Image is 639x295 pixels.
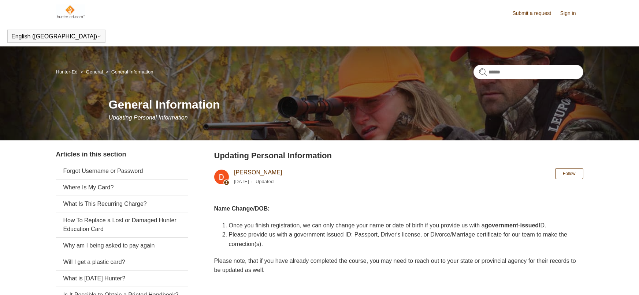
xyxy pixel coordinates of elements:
h1: General Information [109,96,583,113]
a: Submit a request [512,10,558,17]
h2: Updating Personal Information [214,150,583,162]
li: General [79,69,104,75]
a: General Information [111,69,153,75]
a: Forgot Username or Password [56,163,188,179]
img: Hunter-Ed Help Center home page [56,4,86,19]
a: What is [DATE] Hunter? [56,271,188,287]
input: Search [473,65,583,79]
a: Where Is My Card? [56,179,188,196]
span: Once you finish registration, we can only change your name or date of birth if you provide us wit... [229,222,546,228]
strong: government-issued [485,222,539,228]
li: Updated [256,179,274,184]
a: Hunter-Ed [56,69,78,75]
span: Articles in this section [56,151,126,158]
button: English ([GEOGRAPHIC_DATA]) [11,33,101,40]
a: [PERSON_NAME] [234,169,282,175]
span: Please note, that if you have already completed the course, you may need to reach out to your sta... [214,258,576,273]
li: General Information [104,69,153,75]
span: Updating Personal Information [109,114,188,121]
a: How To Replace a Lost or Damaged Hunter Education Card [56,212,188,237]
a: What Is This Recurring Charge? [56,196,188,212]
div: Chat Support [592,271,634,290]
a: Will I get a plastic card? [56,254,188,270]
time: 03/04/2024, 10:02 [234,179,249,184]
a: Sign in [560,10,583,17]
button: Follow Article [555,168,583,179]
strong: Name Change/DOB: [214,205,270,212]
span: Please provide us with a government Issued ID: Passport, Driver's license, or Divorce/Marriage ce... [229,231,567,247]
a: General [86,69,103,75]
a: Why am I being asked to pay again [56,238,188,254]
li: Hunter-Ed [56,69,79,75]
